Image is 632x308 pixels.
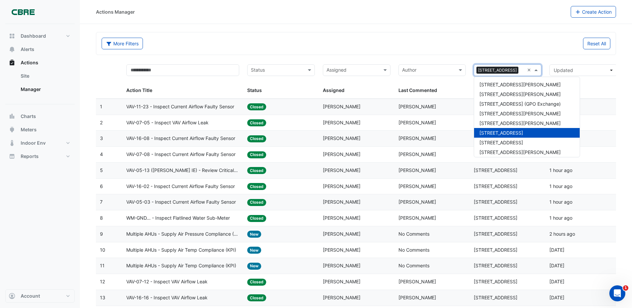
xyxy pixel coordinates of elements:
span: Closed [247,183,266,190]
span: [STREET_ADDRESS] [474,279,517,284]
span: 2025-09-29T15:26:24.320 [549,199,572,205]
span: Multiple AHUs - Supply Air Temp Compliance (KPI) [126,246,236,254]
a: Site [15,69,75,83]
span: [PERSON_NAME] [323,295,360,300]
span: 2025-09-18T08:32:47.250 [549,295,564,300]
div: Actions [5,69,75,99]
span: VAV-16-08 - Inspect Current Airflow Faulty Sensor [126,135,235,142]
button: Reset All [583,38,610,49]
span: Assigned [323,87,344,93]
span: 11 [100,263,105,268]
span: 3 [100,135,103,141]
span: [STREET_ADDRESS] [479,130,523,136]
button: Indoor Env [5,136,75,150]
span: WM-GND... - Inspect Flatlined Water Sub-Meter [126,214,230,222]
span: New [247,247,261,254]
span: [PERSON_NAME] [398,279,436,284]
span: [PERSON_NAME] [398,199,436,205]
span: [PERSON_NAME] [398,120,436,125]
app-icon: Charts [9,113,15,120]
span: 7 [100,199,103,205]
span: Closed [247,103,266,110]
span: 12 [100,279,105,284]
div: Options List [474,77,580,157]
span: [PERSON_NAME] [398,183,436,189]
iframe: Intercom live chat [609,285,625,301]
span: Updated [554,67,573,73]
span: Status [247,87,262,93]
span: [STREET_ADDRESS][PERSON_NAME] [479,91,561,97]
span: New [247,263,261,270]
button: More Filters [102,38,143,49]
img: Company Logo [8,5,38,19]
button: Reports [5,150,75,163]
span: 2025-09-24T11:45:07.300 [549,247,564,253]
span: [PERSON_NAME] [398,151,436,157]
span: VAV-16-02 - Inspect Current Airflow Faulty Sensor [126,183,235,190]
span: 2 [100,120,103,125]
span: 2025-09-24T11:39:22.590 [549,263,564,268]
span: 2025-09-29T15:26:06.213 [549,215,572,221]
span: [PERSON_NAME] [323,135,360,141]
span: [PERSON_NAME] [398,104,436,109]
span: 1 [623,285,628,291]
span: 1 [100,104,102,109]
span: 2025-09-18T08:33:04.982 [549,279,564,284]
span: Closed [247,119,266,126]
span: [STREET_ADDRESS] [474,247,517,253]
span: [PERSON_NAME] [323,279,360,284]
app-icon: Alerts [9,46,15,53]
span: VAV-16-16 - Inspect VAV Airflow Leak [126,294,208,302]
span: [STREET_ADDRESS] [474,199,517,205]
span: 4 [100,151,103,157]
button: Account [5,289,75,303]
span: [PERSON_NAME] [398,167,436,173]
span: [STREET_ADDRESS][PERSON_NAME] [479,82,561,87]
span: Closed [247,135,266,142]
span: [STREET_ADDRESS] [474,295,517,300]
span: [STREET_ADDRESS] [474,183,517,189]
span: [PERSON_NAME] [398,295,436,300]
div: Actions Manager [96,8,135,15]
span: No Comments [398,263,429,268]
span: Multiple AHUs - Supply Air Pressure Compliance (KPI) [126,230,239,238]
span: Action Title [126,87,152,93]
span: [PERSON_NAME] [323,151,360,157]
span: Indoor Env [21,140,46,146]
span: [PERSON_NAME] [323,263,360,268]
span: Clear [527,66,533,74]
span: [STREET_ADDRESS] [474,167,517,173]
button: Charts [5,110,75,123]
span: 2025-09-29T15:26:46.309 [549,167,572,173]
span: [STREET_ADDRESS] [474,263,517,268]
span: 2025-09-29T14:53:19.504 [549,231,575,237]
span: VAV-07-05 - Inspect VAV Airflow Leak [126,119,209,127]
span: [STREET_ADDRESS] [474,215,517,221]
span: Closed [247,151,266,158]
span: [PERSON_NAME] [398,215,436,221]
span: VAV-07-12 - Inspect VAV Airflow Leak [126,278,208,286]
button: Meters [5,123,75,136]
button: Dashboard [5,29,75,43]
span: No Comments [398,231,429,237]
app-icon: Indoor Env [9,140,15,146]
span: No Comments [398,247,429,253]
span: Reports [21,153,39,160]
span: [STREET_ADDRESS][PERSON_NAME] [479,120,561,126]
app-icon: Actions [9,59,15,66]
button: Updated [549,64,617,76]
span: 5 [100,167,103,173]
span: 13 [100,295,105,300]
span: Charts [21,113,36,120]
span: Last Commented [398,87,437,93]
span: [STREET_ADDRESS] [479,140,523,145]
span: 9 [100,231,103,237]
span: 8 [100,215,103,221]
span: Meters [21,126,37,133]
span: Closed [247,279,266,286]
span: [PERSON_NAME] [323,247,360,253]
span: VAV-07-08 - Inspect Current Airflow Faulty Sensor [126,151,236,158]
span: 2025-09-29T15:26:33.011 [549,183,572,189]
span: Closed [247,294,266,301]
span: [PERSON_NAME] [323,231,360,237]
